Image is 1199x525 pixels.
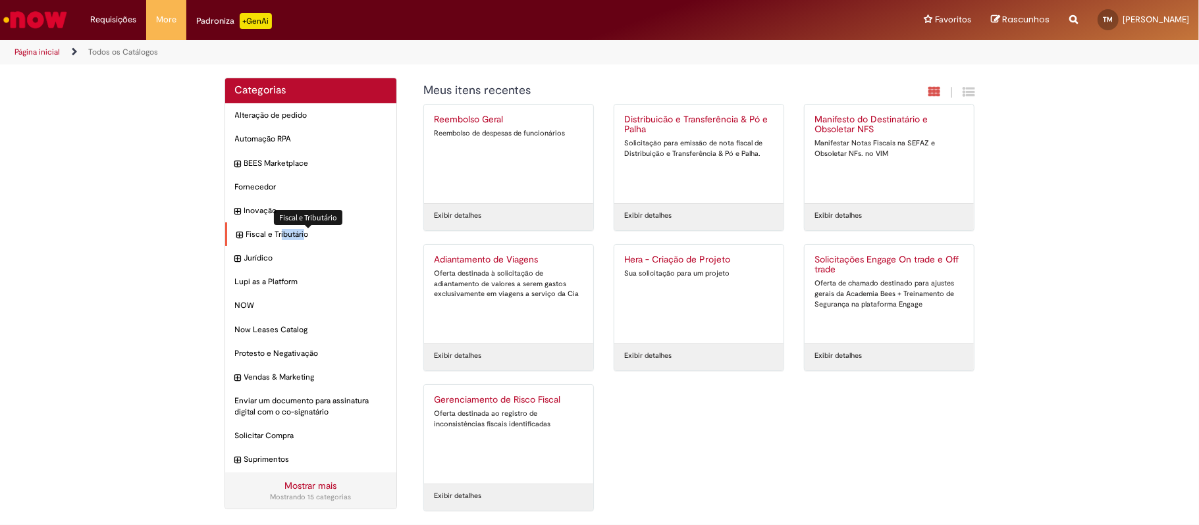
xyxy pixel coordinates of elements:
[805,105,974,203] a: Manifesto do Destinatário e Obsoletar NFS Manifestar Notas Fiscais na SEFAZ e Obsoletar NFs. no VIM
[235,134,387,145] span: Automação RPA
[235,205,241,218] i: expandir categoria Inovação
[225,389,397,424] div: Enviar um documento para assinatura digital com o co-signatário
[814,255,964,276] h2: Solicitações Engage On trade e Off trade
[424,245,593,343] a: Adiantamento de Viagens Oferta destinada à solicitação de adiantamento de valores a serem gastos ...
[225,293,397,318] div: NOW
[225,151,397,176] div: expandir categoria BEES Marketplace BEES Marketplace
[614,245,784,343] a: Hera - Criação de Projeto Sua solicitação para um projeto
[235,182,387,193] span: Fornecedor
[225,246,397,270] div: expandir categoria Jurídico Jurídico
[225,447,397,472] div: expandir categoria Suprimentos Suprimentos
[814,211,862,221] a: Exibir detalhes
[235,85,387,97] h2: Categorias
[951,85,953,100] span: |
[156,13,176,26] span: More
[1002,13,1050,26] span: Rascunhos
[225,127,397,151] div: Automação RPA
[235,372,241,385] i: expandir categoria Vendas & Marketing
[235,395,387,418] span: Enviar um documento para assinatura digital com o co-signatário
[624,255,774,265] h2: Hera - Criação de Projeto
[624,114,774,136] h2: Distribuicão e Transferência & Pó e Palha
[88,47,158,57] a: Todos os Catálogos
[235,158,241,171] i: expandir categoria BEES Marketplace
[814,114,964,136] h2: Manifesto do Destinatário e Obsoletar NFS
[1104,15,1113,24] span: TM
[244,158,387,169] span: BEES Marketplace
[434,409,583,429] div: Oferta destinada ao registro de inconsistências fiscais identificadas
[225,341,397,366] div: Protesto e Negativação
[814,138,964,159] div: Manifestar Notas Fiscais na SEFAZ e Obsoletar NFs. no VIM
[235,430,387,441] span: Solicitar Compra
[424,385,593,484] a: Gerenciamento de Risco Fiscal Oferta destinada ao registro de inconsistências fiscais identificadas
[235,300,387,311] span: NOW
[624,138,774,159] div: Solicitação para emissão de nota fiscal de Distribuição e Transferência & Pó e Palha.
[240,13,272,29] p: +GenAi
[274,210,342,225] div: Fiscal e Tributário
[235,348,387,359] span: Protesto e Negativação
[624,351,672,361] a: Exibir detalhes
[196,13,272,29] div: Padroniza
[805,245,974,343] a: Solicitações Engage On trade e Off trade Oferta de chamado destinado para ajustes gerais da Acade...
[935,13,971,26] span: Favoritos
[434,255,583,265] h2: Adiantamento de Viagens
[235,324,387,336] span: Now Leases Catalog
[929,86,941,98] i: Exibição em cartão
[991,14,1050,26] a: Rascunhos
[624,268,774,279] div: Sua solicitação para um projeto
[963,86,975,98] i: Exibição de grade
[434,268,583,299] div: Oferta destinada à solicitação de adiantamento de valores a serem gastos exclusivamente em viagen...
[237,229,243,242] i: expandir categoria Fiscal e Tributário
[235,253,241,266] i: expandir categoria Jurídico
[244,253,387,264] span: Jurídico
[244,372,387,383] span: Vendas & Marketing
[225,318,397,342] div: Now Leases Catalog
[1123,14,1189,25] span: [PERSON_NAME]
[244,205,387,216] span: Inovação
[10,40,789,64] ul: Trilhas de página
[614,105,784,203] a: Distribuicão e Transferência & Pó e Palha Solicitação para emissão de nota fiscal de Distribuição...
[434,351,481,361] a: Exibir detalhes
[434,395,583,405] h2: Gerenciamento de Risco Fiscal
[235,110,387,121] span: Alteração de pedido
[1,7,69,33] img: ServiceNow
[14,47,60,57] a: Página inicial
[225,365,397,389] div: expandir categoria Vendas & Marketing Vendas & Marketing
[284,480,336,491] a: Mostrar mais
[423,84,832,97] h1: {"description":"","title":"Meus itens recentes"} Categoria
[814,278,964,309] div: Oferta de chamado destinado para ajustes gerais da Academia Bees + Treinamento de Segurança na pl...
[434,114,583,125] h2: Reembolso Geral
[225,199,397,223] div: expandir categoria Inovação Inovação
[235,492,387,503] div: Mostrando 15 categorias
[235,276,387,287] span: Lupi as a Platform
[624,211,672,221] a: Exibir detalhes
[225,175,397,199] div: Fornecedor
[434,128,583,139] div: Reembolso de despesas de funcionários
[225,270,397,294] div: Lupi as a Platform
[225,103,397,472] ul: Categorias
[225,103,397,128] div: Alteração de pedido
[244,454,387,465] span: Suprimentos
[225,424,397,448] div: Solicitar Compra
[235,454,241,467] i: expandir categoria Suprimentos
[814,351,862,361] a: Exibir detalhes
[90,13,136,26] span: Requisições
[434,491,481,501] a: Exibir detalhes
[434,211,481,221] a: Exibir detalhes
[246,229,387,240] span: Fiscal e Tributário
[424,105,593,203] a: Reembolso Geral Reembolso de despesas de funcionários
[225,222,397,247] div: expandir categoria Fiscal e Tributário Fiscal e Tributário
